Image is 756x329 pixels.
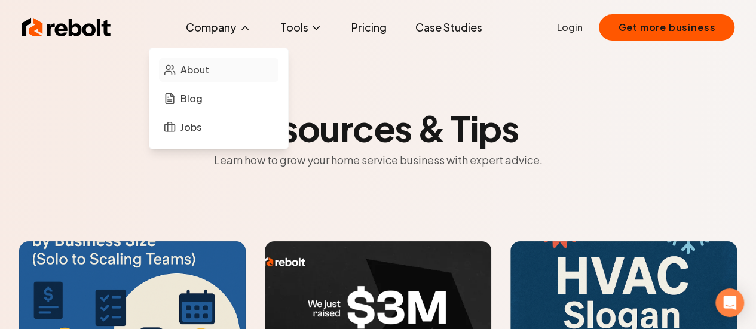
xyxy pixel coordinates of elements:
[159,58,278,82] a: About
[180,91,203,106] span: Blog
[556,20,582,35] a: Login
[180,120,201,134] span: Jobs
[180,63,209,77] span: About
[599,14,734,41] button: Get more business
[715,288,744,317] div: Open Intercom Messenger
[22,16,111,39] img: Rebolt Logo
[405,16,491,39] a: Case Studies
[159,115,278,139] a: Jobs
[159,87,278,110] a: Blog
[176,16,261,39] button: Company
[270,16,332,39] button: Tools
[341,16,396,39] a: Pricing
[177,110,579,146] h2: Resources & Tips
[177,150,579,170] p: Learn how to grow your home service business with expert advice.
